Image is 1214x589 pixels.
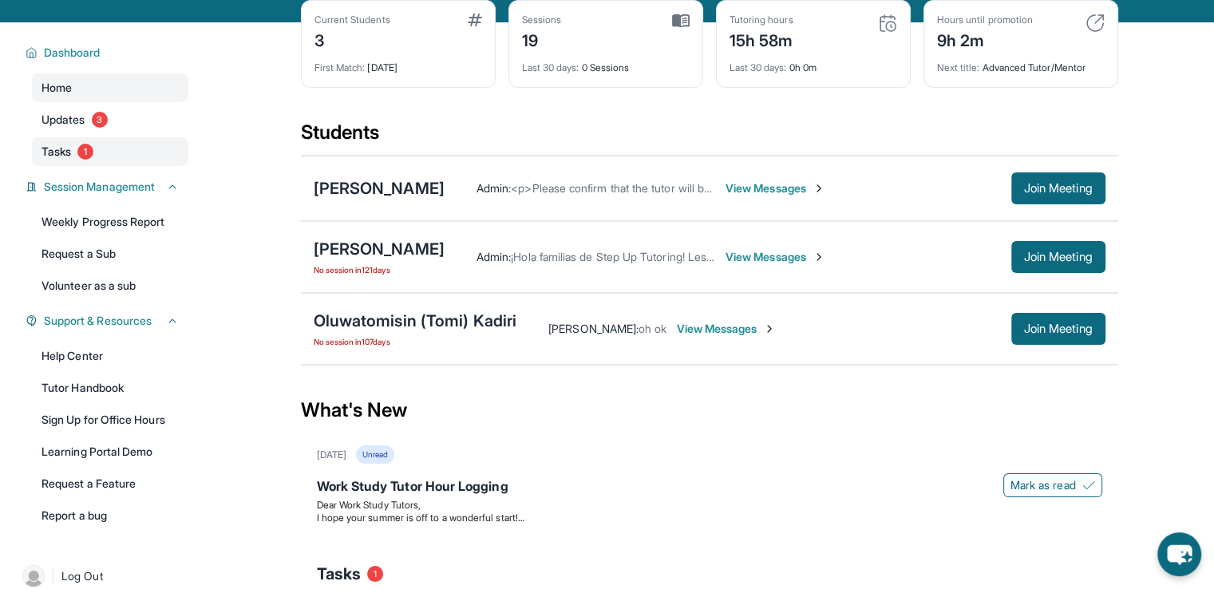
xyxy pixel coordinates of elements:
a: Weekly Progress Report [32,208,188,236]
div: Advanced Tutor/Mentor [937,52,1105,74]
div: Oluwatomisin (Tomi) Kadiri [314,310,517,332]
div: [PERSON_NAME] [314,177,445,200]
button: Dashboard [38,45,179,61]
span: View Messages [726,180,825,196]
div: 9h 2m [937,26,1033,52]
span: 1 [77,144,93,160]
div: What's New [301,375,1118,445]
span: [PERSON_NAME] : [548,322,639,335]
div: Students [301,120,1118,155]
a: Tasks1 [32,137,188,166]
a: Request a Sub [32,239,188,268]
span: Join Meeting [1024,252,1093,262]
span: First Match : [314,61,366,73]
span: Last 30 days : [730,61,787,73]
img: card [1085,14,1105,33]
span: No session in 107 days [314,335,517,348]
img: Chevron-Right [813,251,825,263]
img: card [878,14,897,33]
button: Join Meeting [1011,241,1105,273]
span: Tasks [42,144,71,160]
a: Sign Up for Office Hours [32,405,188,434]
img: Chevron-Right [813,182,825,195]
a: Report a bug [32,501,188,530]
div: Tutoring hours [730,14,793,26]
button: Support & Resources [38,313,179,329]
a: Learning Portal Demo [32,437,188,466]
span: Admin : [477,250,511,263]
span: Tasks [317,563,361,585]
span: Session Management [44,179,155,195]
img: user-img [22,565,45,587]
span: Join Meeting [1024,184,1093,193]
span: View Messages [726,249,825,265]
span: Dear Work Study Tutors, [317,499,421,511]
div: 3 [314,26,390,52]
span: Updates [42,112,85,128]
span: View Messages [676,321,776,337]
img: Chevron-Right [763,322,776,335]
div: [DATE] [317,449,346,461]
button: Join Meeting [1011,313,1105,345]
span: 3 [92,112,108,128]
button: Mark as read [1003,473,1102,497]
span: Support & Resources [44,313,152,329]
span: Mark as read [1010,477,1076,493]
span: <p>Please confirm that the tutor will be able to attend your first assigned meeting time before j... [511,181,1087,195]
img: card [468,14,482,26]
span: 1 [367,566,383,582]
div: Work Study Tutor Hour Logging [317,476,1102,499]
div: 15h 58m [730,26,793,52]
span: oh ok [639,322,666,335]
button: Session Management [38,179,179,195]
span: Dashboard [44,45,101,61]
span: Admin : [477,181,511,195]
span: Last 30 days : [522,61,579,73]
span: I hope your summer is off to a wonderful start! [317,512,524,524]
span: Log Out [61,568,103,584]
img: Mark as read [1082,479,1095,492]
span: | [51,567,55,586]
div: 0h 0m [730,52,897,74]
img: card [672,14,690,28]
span: Home [42,80,72,96]
button: chat-button [1157,532,1201,576]
span: Join Meeting [1024,324,1093,334]
div: Sessions [522,14,562,26]
div: [PERSON_NAME] [314,238,445,260]
div: Unread [356,445,394,464]
a: Help Center [32,342,188,370]
a: Volunteer as a sub [32,271,188,300]
div: 19 [522,26,562,52]
a: Updates3 [32,105,188,134]
div: [DATE] [314,52,482,74]
div: Current Students [314,14,390,26]
a: Request a Feature [32,469,188,498]
div: Hours until promotion [937,14,1033,26]
span: Next title : [937,61,980,73]
a: Tutor Handbook [32,374,188,402]
button: Join Meeting [1011,172,1105,204]
span: No session in 121 days [314,263,445,276]
div: 0 Sessions [522,52,690,74]
a: Home [32,73,188,102]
